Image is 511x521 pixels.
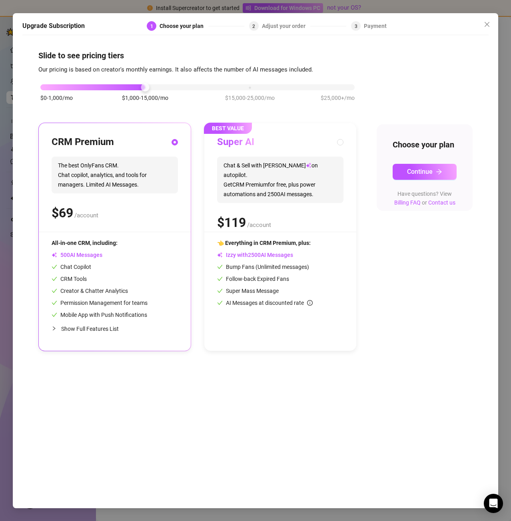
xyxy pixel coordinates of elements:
h4: Choose your plan [393,139,457,150]
span: Have questions? View or [394,190,455,205]
span: $1,000-15,000/mo [122,93,168,102]
span: AI Messages at discounted rate [226,300,313,306]
h3: Super AI [217,136,254,149]
h3: CRM Premium [52,136,114,149]
span: Our pricing is based on creator's monthly earnings. It also affects the number of AI messages inc... [38,66,313,73]
span: arrow-right [436,168,442,175]
div: Choose your plan [160,21,208,31]
span: Continue [407,168,433,175]
div: Show Full Features List [52,319,178,338]
span: 2 [252,23,255,29]
span: CRM Tools [52,276,87,282]
span: info-circle [307,300,313,306]
span: Bump Fans (Unlimited messages) [217,264,309,270]
span: /account [74,212,98,219]
span: check [217,300,223,306]
span: check [52,264,57,270]
div: Payment [364,21,387,31]
span: /account [247,221,271,229]
span: $0-1,000/mo [40,93,73,102]
span: check [52,312,57,318]
span: check [52,288,57,294]
span: BEST VALUE [204,123,252,134]
span: collapsed [52,326,56,331]
h5: Upgrade Subscription [22,21,85,31]
span: $ [217,215,246,230]
span: check [217,276,223,282]
span: $25,000+/mo [321,93,355,102]
span: Creator & Chatter Analytics [52,288,128,294]
span: Izzy with AI Messages [217,252,293,258]
span: Close [481,21,493,28]
span: check [52,300,57,306]
span: 👈 Everything in CRM Premium, plus: [217,240,311,246]
span: The best OnlyFans CRM. Chat copilot, analytics, and tools for managers. Limited AI Messages. [52,157,178,193]
h4: Slide to see pricing tiers [38,50,473,61]
span: Chat Copilot [52,264,91,270]
span: 3 [355,23,357,29]
span: Permission Management for teams [52,300,148,306]
span: Follow-back Expired Fans [217,276,289,282]
span: $15,000-25,000/mo [225,93,275,102]
span: check [52,276,57,282]
span: $ [52,205,73,221]
div: Open Intercom Messenger [484,494,503,513]
a: Contact us [428,199,455,205]
span: close [484,21,490,28]
span: Show Full Features List [61,326,119,332]
span: 1 [150,23,153,29]
span: check [217,288,223,294]
span: check [217,264,223,270]
a: Billing FAQ [394,199,421,205]
button: Close [481,18,493,31]
button: Continuearrow-right [393,163,457,179]
span: Chat & Sell with [PERSON_NAME] on autopilot. Get CRM Premium for free, plus power automations and... [217,157,343,203]
span: Mobile App with Push Notifications [52,312,147,318]
span: All-in-one CRM, including: [52,240,118,246]
span: Super Mass Message [217,288,279,294]
div: Adjust your order [262,21,310,31]
span: AI Messages [52,252,102,258]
